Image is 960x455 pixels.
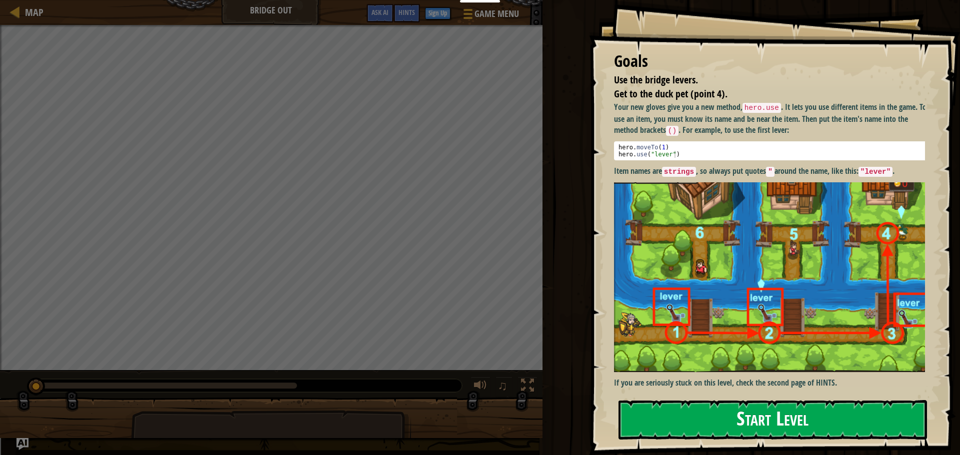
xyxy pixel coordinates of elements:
[455,4,525,27] button: Game Menu
[366,4,393,22] button: Ask AI
[618,400,927,440] button: Start Level
[601,87,922,101] li: Get to the duck pet (point 4).
[614,73,698,86] span: Use the bridge levers.
[4,40,956,49] div: Options
[614,377,932,389] p: If you are seriously stuck on this level, check the second page of HINTS.
[614,101,932,136] p: Your new gloves give you a new method, . It lets you use different items in the game. To use an i...
[4,31,956,40] div: Delete
[497,378,507,393] span: ♫
[858,167,892,177] code: "lever"
[4,13,956,22] div: Sort New > Old
[470,377,490,397] button: Adjust volume
[16,438,28,450] button: Ask AI
[614,87,727,100] span: Get to the duck pet (point 4).
[517,377,537,397] button: Toggle fullscreen
[4,22,956,31] div: Move To ...
[371,7,388,17] span: Ask AI
[4,67,956,76] div: Move To ...
[614,165,895,176] strong: Item names are , so always put quotes around the name, like this: .
[495,377,512,397] button: ♫
[662,167,696,177] code: strings
[20,5,43,19] a: Map
[4,4,956,13] div: Sort A > Z
[4,58,956,67] div: Rename
[614,182,932,372] img: Screenshot 2022 10 06 at 14
[4,49,956,58] div: Sign out
[601,73,922,87] li: Use the bridge levers.
[425,7,450,19] button: Sign Up
[766,167,774,177] code: "
[742,103,781,113] code: hero.use
[666,126,678,136] code: ()
[398,7,415,17] span: Hints
[25,5,43,19] span: Map
[474,7,519,20] span: Game Menu
[614,50,925,73] div: Goals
